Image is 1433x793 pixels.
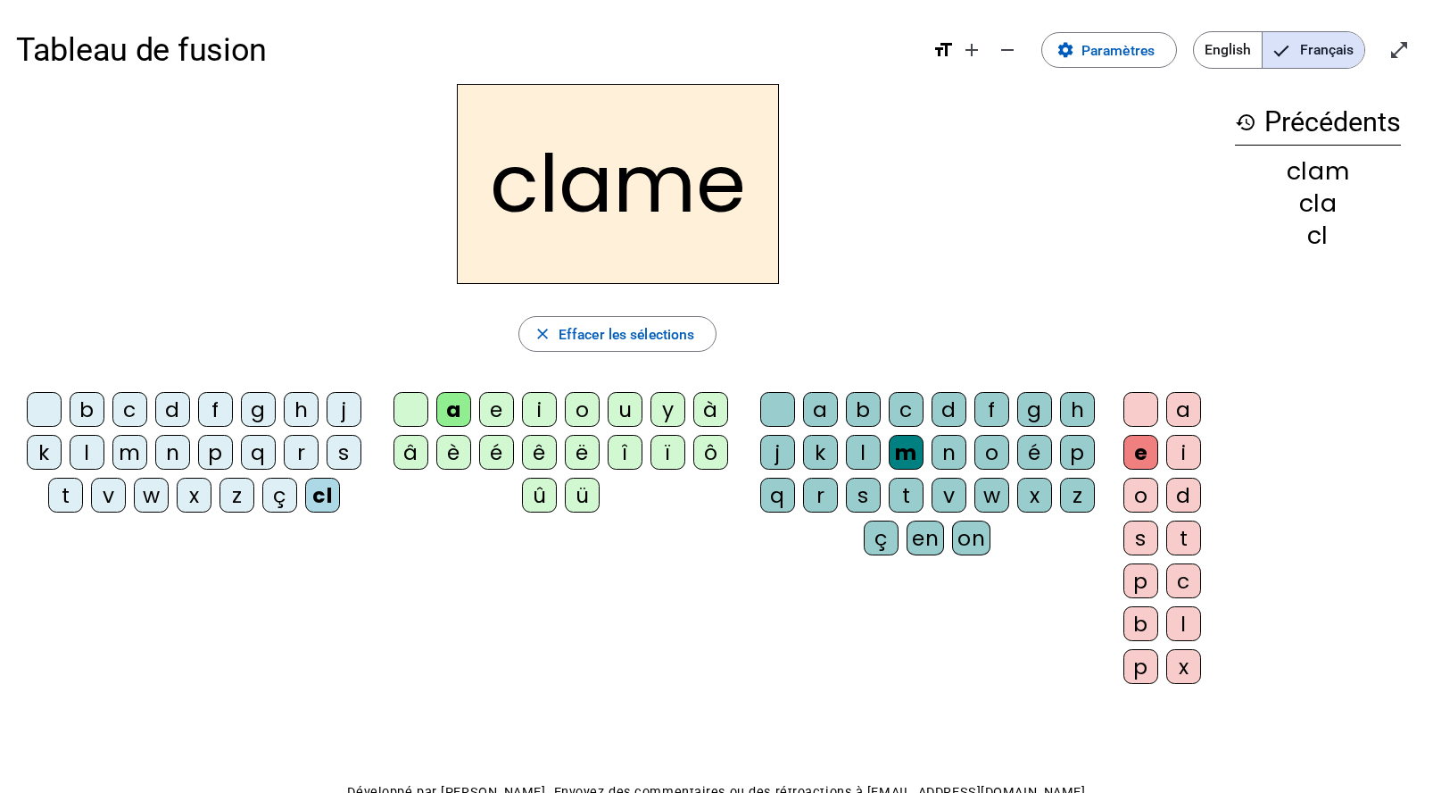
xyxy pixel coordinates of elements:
div: â [393,435,428,470]
div: w [134,478,169,513]
div: h [1060,392,1095,427]
div: p [1123,563,1158,598]
button: Paramètres [1041,32,1177,68]
div: r [284,435,319,470]
div: clam [1235,159,1401,183]
div: x [1017,478,1052,513]
div: p [1060,435,1095,470]
button: Effacer les sélections [518,316,717,352]
div: o [565,392,600,427]
div: s [327,435,361,470]
div: cl [1235,223,1401,247]
h1: Tableau de fusion [16,18,916,82]
mat-icon: add [961,39,982,61]
div: î [608,435,642,470]
div: x [1166,649,1201,684]
div: ê [522,435,557,470]
div: t [1166,521,1201,555]
div: ï [650,435,685,470]
div: r [803,478,838,513]
div: d [932,392,966,427]
div: m [112,435,147,470]
h3: Précédents [1235,100,1401,146]
span: Effacer les sélections [559,322,694,346]
div: on [952,521,990,555]
div: n [932,435,966,470]
div: t [48,478,83,513]
div: g [1017,392,1052,427]
h2: clame [457,84,779,284]
div: q [241,435,276,470]
div: d [155,392,190,427]
div: u [608,392,642,427]
mat-icon: close [534,325,551,343]
div: f [974,392,1009,427]
div: v [91,478,126,513]
div: e [1123,435,1158,470]
div: k [27,435,62,470]
mat-icon: open_in_full [1388,39,1410,61]
div: z [220,478,254,513]
div: é [1017,435,1052,470]
div: ü [565,478,600,513]
div: en [907,521,944,555]
button: Diminuer la taille de la police [990,32,1025,68]
div: w [974,478,1009,513]
div: b [70,392,104,427]
div: û [522,478,557,513]
div: s [1123,521,1158,555]
div: n [155,435,190,470]
div: i [522,392,557,427]
div: c [889,392,924,427]
div: l [846,435,881,470]
div: v [932,478,966,513]
div: k [803,435,838,470]
div: cla [1235,191,1401,215]
div: ç [864,521,899,555]
div: c [1166,563,1201,598]
div: cl [305,478,340,513]
div: ë [565,435,600,470]
div: j [327,392,361,427]
mat-icon: format_size [932,39,954,61]
mat-button-toggle-group: Language selection [1193,31,1365,69]
div: s [846,478,881,513]
div: g [241,392,276,427]
div: t [889,478,924,513]
div: f [198,392,233,427]
div: j [760,435,795,470]
div: à [693,392,728,427]
div: é [479,435,514,470]
mat-icon: history [1235,112,1256,133]
div: l [70,435,104,470]
div: b [1123,606,1158,641]
div: b [846,392,881,427]
div: q [760,478,795,513]
div: o [1123,478,1158,513]
div: ô [693,435,728,470]
div: l [1166,606,1201,641]
div: y [650,392,685,427]
mat-icon: remove [997,39,1018,61]
div: x [177,478,211,513]
div: c [112,392,147,427]
button: Entrer en plein écran [1381,32,1417,68]
div: a [436,392,471,427]
span: English [1194,32,1262,68]
mat-icon: settings [1056,41,1074,59]
div: z [1060,478,1095,513]
div: ç [262,478,297,513]
div: p [198,435,233,470]
div: e [479,392,514,427]
span: Paramètres [1081,38,1155,63]
div: i [1166,435,1201,470]
span: Français [1263,32,1364,68]
button: Augmenter la taille de la police [954,32,990,68]
div: o [974,435,1009,470]
div: a [803,392,838,427]
div: m [889,435,924,470]
div: d [1166,478,1201,513]
div: p [1123,649,1158,684]
div: è [436,435,471,470]
div: a [1166,392,1201,427]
